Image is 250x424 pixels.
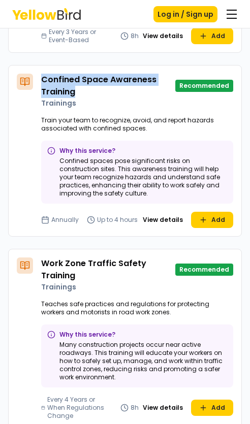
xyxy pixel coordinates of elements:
[59,341,227,381] p: Many construction projects occur near active roadways. This training will educate your workers on...
[41,74,171,98] h4: Confined Space Awareness Training
[41,98,233,108] p: Trainings
[59,331,227,339] p: Why this service?
[41,116,233,133] p: Train your team to recognize, avoid, and report hazards associated with confined spaces.
[97,216,138,224] p: Up to 4 hours
[131,32,139,40] p: 8h
[191,212,233,228] button: Add
[131,404,139,412] p: 8h
[139,212,187,228] button: View details
[175,80,233,92] p: Recommended
[51,216,79,224] p: Annually
[175,264,233,276] p: Recommended
[47,396,112,420] p: Every 4 Years or When Regulations Change
[41,300,233,316] p: Teaches safe practices and regulations for protecting workers and motorists in road work zones.
[191,28,233,44] button: Add
[153,6,217,22] button: Log in / Sign up
[41,257,171,282] h4: Work Zone Traffic Safety Training
[139,28,187,44] button: View details
[139,400,187,416] button: View details
[59,157,227,198] p: Confined spaces pose significant risks on construction sites. This awareness training will help y...
[41,282,233,292] p: Trainings
[191,400,233,416] button: Add
[59,147,227,155] p: Why this service?
[49,28,112,44] p: Every 3 Years or Event-Based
